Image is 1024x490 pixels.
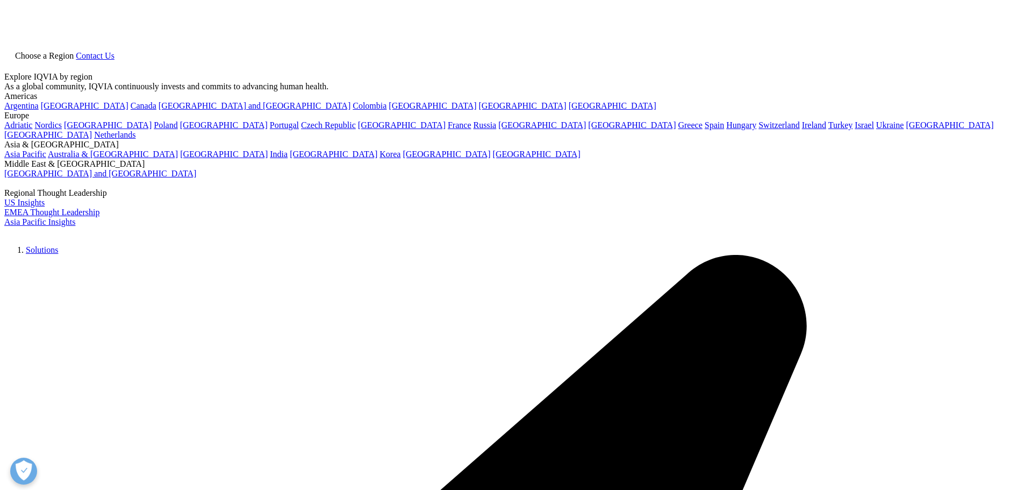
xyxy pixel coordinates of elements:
a: [GEOGRAPHIC_DATA] [403,150,490,159]
a: Greece [678,120,702,130]
a: [GEOGRAPHIC_DATA] [290,150,377,159]
a: Contact Us [76,51,114,60]
a: Australia & [GEOGRAPHIC_DATA] [48,150,178,159]
a: [GEOGRAPHIC_DATA] [588,120,676,130]
a: Russia [474,120,497,130]
a: Colombia [353,101,386,110]
a: [GEOGRAPHIC_DATA] [180,150,268,159]
a: Canada [131,101,156,110]
a: Poland [154,120,177,130]
a: India [270,150,288,159]
div: Regional Thought Leadership [4,188,1020,198]
a: France [448,120,471,130]
div: Europe [4,111,1020,120]
a: [GEOGRAPHIC_DATA] [4,130,92,139]
a: [GEOGRAPHIC_DATA] [358,120,446,130]
a: EMEA Thought Leadership [4,208,99,217]
a: [GEOGRAPHIC_DATA] [389,101,476,110]
a: Ukraine [876,120,904,130]
a: [GEOGRAPHIC_DATA] [493,150,581,159]
a: Argentina [4,101,39,110]
a: US Insights [4,198,45,207]
a: [GEOGRAPHIC_DATA] [180,120,268,130]
a: Israel [855,120,874,130]
a: Turkey [828,120,853,130]
a: Spain [705,120,724,130]
a: Asia Pacific [4,150,46,159]
a: Solutions [26,245,58,254]
a: Nordics [34,120,62,130]
a: Czech Republic [301,120,356,130]
a: Korea [379,150,400,159]
a: [GEOGRAPHIC_DATA] [64,120,152,130]
a: [GEOGRAPHIC_DATA] [479,101,567,110]
div: As a global community, IQVIA continuously invests and commits to advancing human health. [4,82,1020,91]
div: Middle East & [GEOGRAPHIC_DATA] [4,159,1020,169]
a: Netherlands [94,130,135,139]
a: Asia Pacific Insights [4,217,75,226]
a: Switzerland [758,120,799,130]
a: [GEOGRAPHIC_DATA] [41,101,128,110]
button: Open Preferences [10,458,37,485]
a: Hungary [726,120,756,130]
a: Portugal [270,120,299,130]
a: Ireland [802,120,826,130]
a: [GEOGRAPHIC_DATA] and [GEOGRAPHIC_DATA] [4,169,196,178]
div: Explore IQVIA by region [4,72,1020,82]
div: Americas [4,91,1020,101]
a: Adriatic [4,120,32,130]
a: [GEOGRAPHIC_DATA] and [GEOGRAPHIC_DATA] [159,101,350,110]
a: [GEOGRAPHIC_DATA] [569,101,656,110]
a: [GEOGRAPHIC_DATA] [498,120,586,130]
span: Choose a Region [15,51,74,60]
a: [GEOGRAPHIC_DATA] [906,120,993,130]
div: Asia & [GEOGRAPHIC_DATA] [4,140,1020,150]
